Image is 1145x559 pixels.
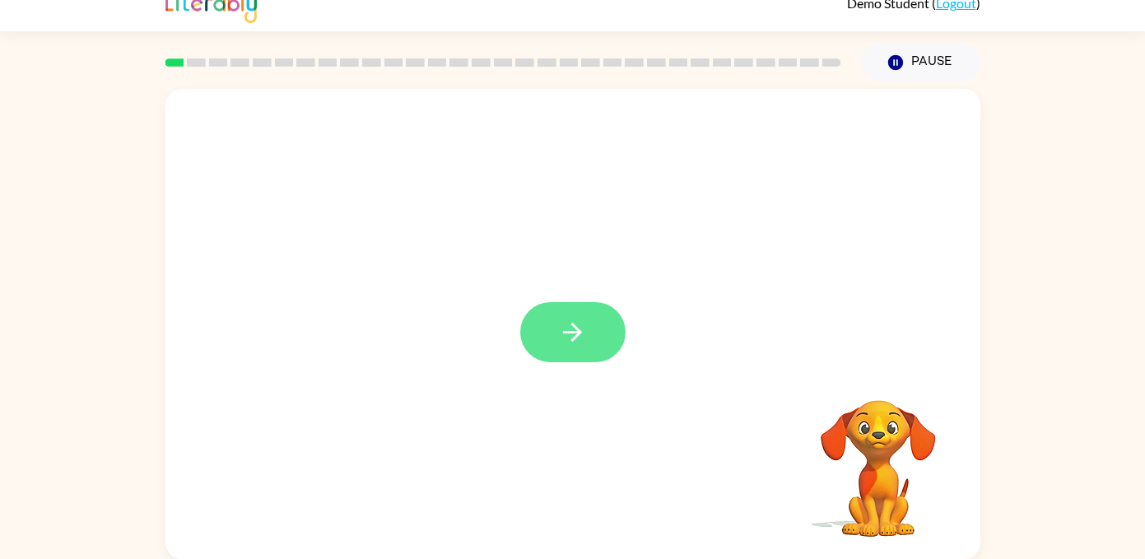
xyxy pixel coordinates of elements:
button: Pause [861,44,980,82]
video: Your browser must support playing .mp4 files to use Literably. Please try using another browser. [796,375,961,539]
